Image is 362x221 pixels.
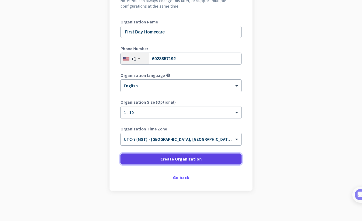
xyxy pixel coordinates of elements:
[120,20,242,24] label: Organization Name
[131,56,136,62] div: +1
[120,26,242,38] input: What is the name of your organization?
[166,73,170,78] i: help
[120,127,242,131] label: Organization Time Zone
[120,100,242,104] label: Organization Size (Optional)
[120,175,242,180] div: Go back
[160,156,202,162] span: Create Organization
[120,73,165,78] label: Organization language
[120,47,242,51] label: Phone Number
[120,154,242,164] button: Create Organization
[120,53,242,65] input: 201-555-0123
